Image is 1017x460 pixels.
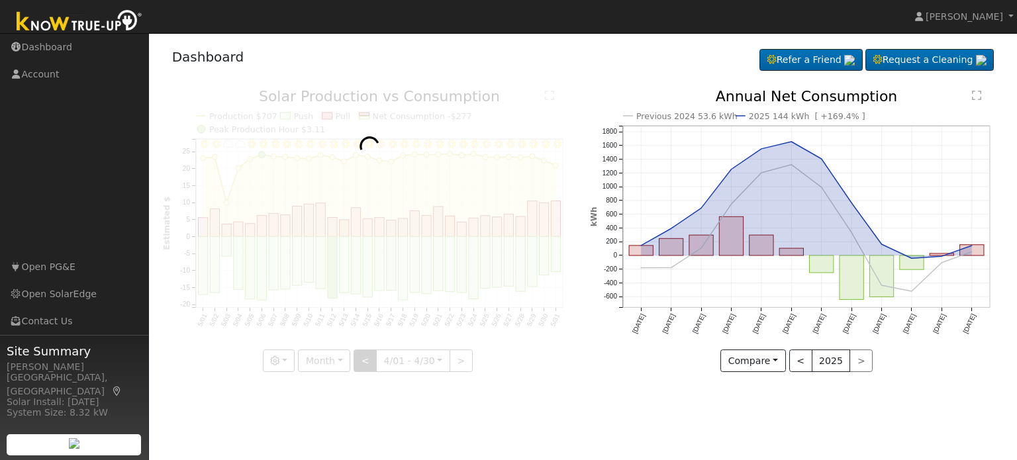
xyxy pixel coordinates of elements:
text: 0 [613,252,617,259]
button: Compare [720,349,786,372]
circle: onclick="" [879,283,885,288]
button: < [789,349,812,372]
rect: onclick="" [840,255,863,300]
rect: onclick="" [870,255,894,297]
text: 1400 [603,156,618,163]
a: Map [111,386,123,396]
rect: onclick="" [930,253,954,255]
circle: onclick="" [638,243,644,248]
circle: onclick="" [849,230,854,236]
circle: onclick="" [909,256,914,261]
circle: onclick="" [789,162,795,167]
circle: onclick="" [759,146,764,152]
text: 1600 [603,142,618,149]
text: [DATE] [812,312,827,334]
rect: onclick="" [719,217,743,256]
a: Refer a Friend [759,49,863,71]
img: retrieve [844,55,855,66]
text: [DATE] [842,312,857,334]
text: 1800 [603,128,618,135]
img: retrieve [69,438,79,449]
circle: onclick="" [699,206,704,211]
text: [DATE] [962,312,977,334]
text: [DATE] [721,312,736,334]
div: System Size: 8.32 kW [7,406,142,420]
text: 600 [606,210,617,218]
rect: onclick="" [960,245,984,255]
text: -200 [604,265,617,273]
circle: onclick="" [849,201,854,206]
text: 800 [606,197,617,204]
rect: onclick="" [659,239,683,256]
span: Site Summary [7,342,142,360]
circle: onclick="" [969,250,975,255]
circle: onclick="" [669,226,674,232]
circle: onclick="" [789,139,795,144]
text: [DATE] [661,312,676,334]
circle: onclick="" [699,246,704,251]
text: [DATE] [872,312,887,334]
circle: onclick="" [909,289,914,294]
text: Previous 2024 53.6 kWh [636,111,738,121]
circle: onclick="" [729,202,734,207]
text: 400 [606,224,617,232]
a: Dashboard [172,49,244,65]
rect: onclick="" [810,255,834,273]
text: [DATE] [902,312,917,334]
span: [PERSON_NAME] [926,11,1003,22]
rect: onclick="" [779,248,803,255]
circle: onclick="" [819,156,824,161]
text: [DATE] [932,312,947,334]
circle: onclick="" [819,185,824,190]
text:  [972,90,981,101]
circle: onclick="" [638,265,644,271]
text: [DATE] [631,312,646,334]
text: kWh [589,207,599,227]
rect: onclick="" [629,246,653,255]
rect: onclick="" [689,235,713,255]
text: [DATE] [691,312,706,334]
text: -400 [604,279,617,287]
rect: onclick="" [750,235,773,255]
circle: onclick="" [940,260,945,265]
text: -600 [604,293,617,300]
button: 2025 [812,349,851,372]
circle: onclick="" [879,242,885,247]
circle: onclick="" [940,253,945,259]
circle: onclick="" [969,243,975,248]
div: Solar Install: [DATE] [7,395,142,409]
rect: onclick="" [900,255,924,269]
text: 1000 [603,183,618,191]
img: Know True-Up [10,7,149,37]
text: [DATE] [751,312,767,334]
text: 1200 [603,169,618,177]
text: Annual Net Consumption [716,88,898,105]
a: Request a Cleaning [865,49,994,71]
text: 200 [606,238,617,246]
div: [PERSON_NAME] [7,360,142,374]
circle: onclick="" [759,170,764,175]
text: 2025 144 kWh [ +169.4% ] [749,111,865,121]
div: [GEOGRAPHIC_DATA], [GEOGRAPHIC_DATA] [7,371,142,398]
circle: onclick="" [669,265,674,271]
circle: onclick="" [729,167,734,172]
text: [DATE] [781,312,797,334]
img: retrieve [976,55,987,66]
